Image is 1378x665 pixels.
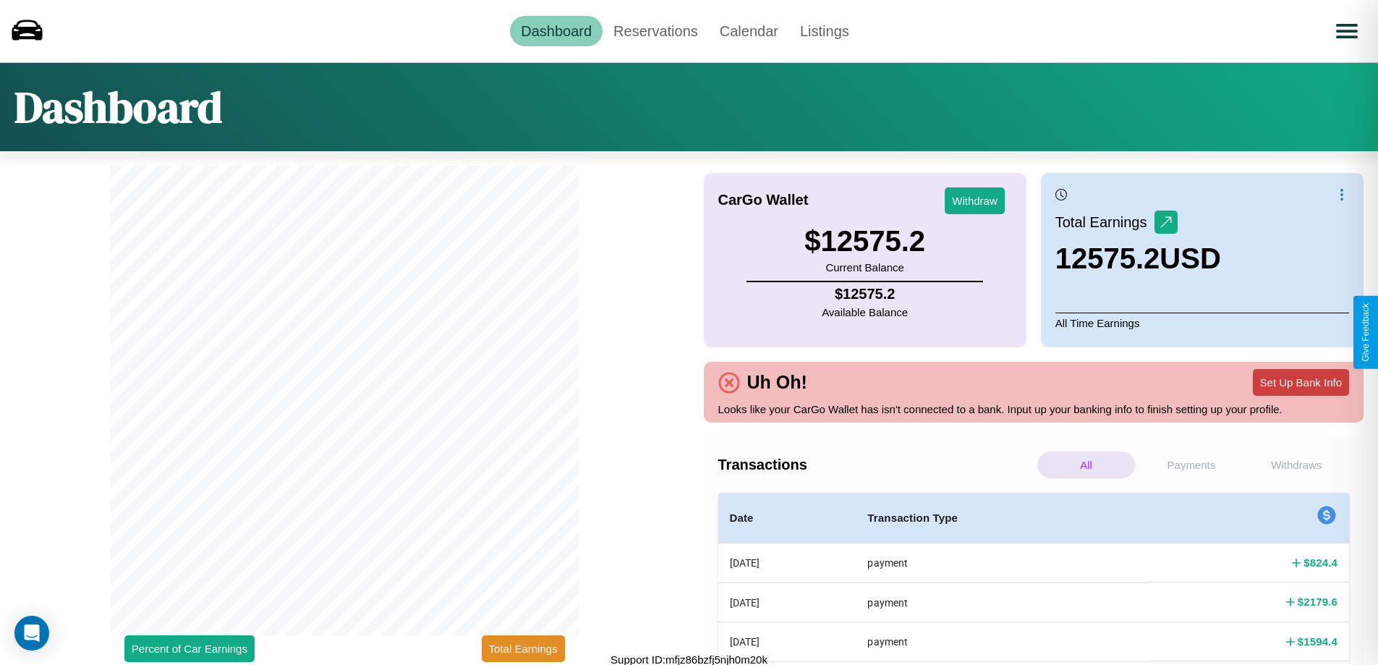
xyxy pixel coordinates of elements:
h4: Transaction Type [867,509,1137,527]
button: Open menu [1327,11,1367,51]
button: Total Earnings [482,635,565,662]
h4: Uh Oh! [740,372,815,393]
p: Payments [1142,452,1240,478]
h3: 12575.2 USD [1055,242,1221,275]
h4: Transactions [718,457,1034,473]
th: [DATE] [718,543,856,583]
h1: Dashboard [14,77,222,137]
a: Calendar [709,16,789,46]
th: payment [856,543,1149,583]
a: Listings [789,16,860,46]
a: Reservations [603,16,709,46]
p: Current Balance [804,258,925,277]
h4: Date [730,509,845,527]
h3: $ 12575.2 [804,225,925,258]
p: All [1037,452,1135,478]
p: Total Earnings [1055,209,1154,235]
a: Dashboard [510,16,603,46]
p: All Time Earnings [1055,313,1349,333]
p: Available Balance [822,302,908,322]
button: Percent of Car Earnings [124,635,255,662]
h4: $ 1594.4 [1298,634,1337,649]
h4: $ 12575.2 [822,286,908,302]
button: Withdraw [945,187,1005,214]
h4: CarGo Wallet [718,192,809,208]
h4: $ 824.4 [1303,555,1337,570]
h4: $ 2179.6 [1298,594,1337,609]
th: [DATE] [718,622,856,661]
th: payment [856,622,1149,661]
div: Open Intercom Messenger [14,616,49,651]
p: Looks like your CarGo Wallet has isn't connected to a bank. Input up your banking info to finish ... [718,399,1350,419]
th: payment [856,583,1149,622]
p: Withdraws [1248,452,1345,478]
div: Give Feedback [1361,303,1371,362]
th: [DATE] [718,583,856,622]
button: Set Up Bank Info [1253,369,1349,396]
